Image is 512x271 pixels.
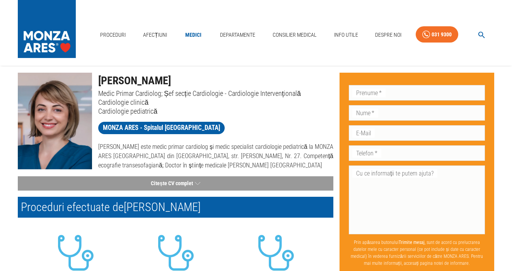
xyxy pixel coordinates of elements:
[18,176,333,191] button: Citește CV complet
[217,27,258,43] a: Departamente
[399,240,425,245] b: Trimite mesaj
[98,122,225,134] a: MONZA ARES - Spitalul [GEOGRAPHIC_DATA]
[181,27,206,43] a: Medici
[270,27,320,43] a: Consilier Medical
[98,98,333,107] p: Cardiologie clinică
[416,26,458,43] a: 031 9300
[98,107,333,116] p: Cardiologie pediatrică
[18,197,333,218] h2: Proceduri efectuate de [PERSON_NAME]
[372,27,404,43] a: Despre Noi
[331,27,361,43] a: Info Utile
[18,73,92,169] img: Dr. Silvia Deaconu
[432,30,452,39] div: 031 9300
[98,142,333,170] p: [PERSON_NAME] este medic primar cardiolog și medic specialist cardiologie pediatrică la MONZA ARE...
[98,123,225,133] span: MONZA ARES - Spitalul [GEOGRAPHIC_DATA]
[140,27,170,43] a: Afecțiuni
[349,236,485,270] p: Prin apăsarea butonului , sunt de acord cu prelucrarea datelor mele cu caracter personal (ce pot ...
[98,73,333,89] h1: [PERSON_NAME]
[98,89,333,98] p: Medic Primar Cardiolog; Șef secție Cardiologie - Cardiologie Intervențională
[97,27,129,43] a: Proceduri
